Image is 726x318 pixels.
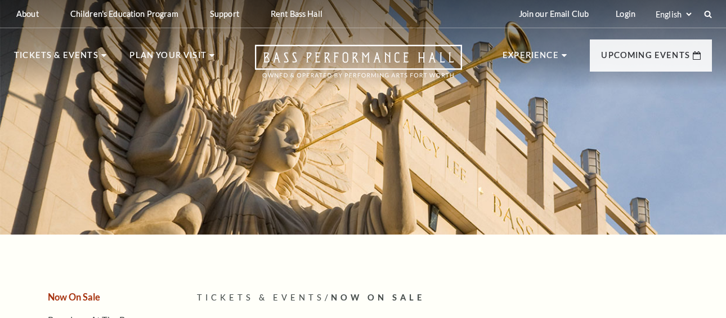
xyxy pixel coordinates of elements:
[503,48,559,69] p: Experience
[271,9,322,19] p: Rent Bass Hall
[129,48,207,69] p: Plan Your Visit
[601,48,690,69] p: Upcoming Events
[210,9,239,19] p: Support
[16,9,39,19] p: About
[70,9,178,19] p: Children's Education Program
[14,48,98,69] p: Tickets & Events
[653,9,693,20] select: Select:
[48,291,100,302] a: Now On Sale
[331,293,425,302] span: Now On Sale
[197,291,712,305] p: /
[197,293,325,302] span: Tickets & Events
